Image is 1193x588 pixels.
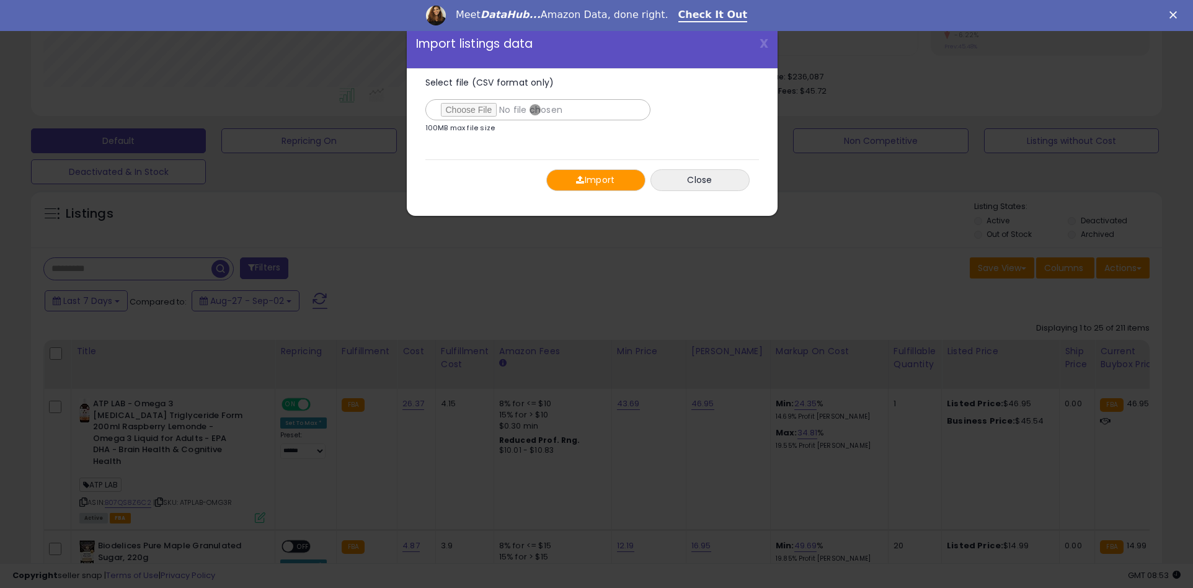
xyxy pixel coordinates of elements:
[1169,11,1182,19] div: Close
[426,6,446,25] img: Profile image for Georgie
[760,35,768,52] span: X
[456,9,668,21] div: Meet Amazon Data, done right.
[481,9,541,20] i: DataHub...
[650,169,750,191] button: Close
[678,9,748,22] a: Check It Out
[425,125,495,131] p: 100MB max file size
[416,38,533,50] span: Import listings data
[546,169,645,191] button: Import
[425,76,554,89] span: Select file (CSV format only)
